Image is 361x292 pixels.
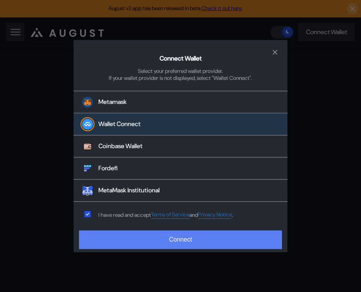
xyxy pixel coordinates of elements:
div: MetaMask Institutional [98,187,160,195]
button: close modal [269,46,281,59]
div: If your wallet provider is not displayed, select "Wallet Connect". [109,74,252,81]
div: Metamask [98,98,127,106]
h2: Connect Wallet [160,54,202,62]
button: Coinbase WalletCoinbase Wallet [74,136,287,158]
button: MetaMask InstitutionalMetaMask Institutional [74,180,287,202]
button: FordefiFordefi [74,158,287,180]
img: Fordefi [82,163,93,174]
button: Wallet Connect [74,114,287,136]
div: Coinbase Wallet [98,142,143,150]
div: I have read and accept . [98,211,233,219]
div: Wallet Connect [98,120,141,128]
a: Privacy Notice [198,211,232,219]
img: Coinbase Wallet [82,141,93,152]
button: Metamask [74,91,287,114]
div: Fordefi [98,164,118,173]
img: MetaMask Institutional [82,185,93,196]
button: Connect [79,230,282,249]
a: Terms of Service [151,211,189,219]
div: Select your preferred wallet provider. [138,67,223,74]
span: and [189,211,198,218]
